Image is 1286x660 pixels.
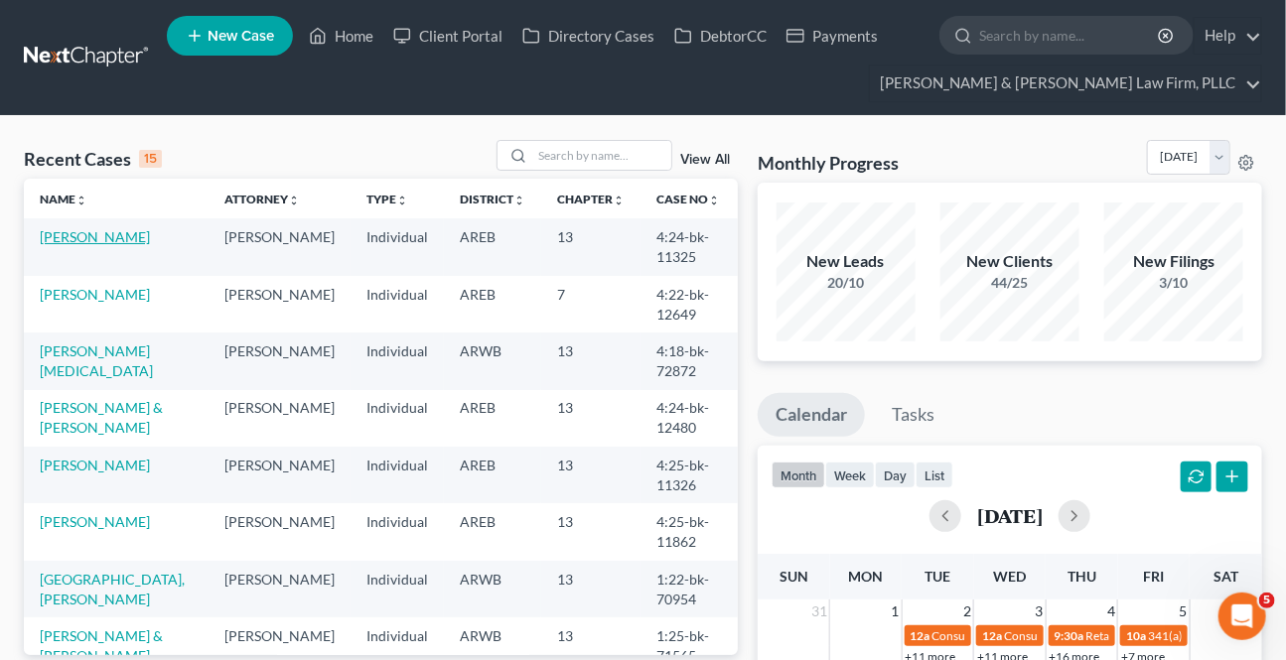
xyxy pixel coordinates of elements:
[351,218,444,275] td: Individual
[541,218,641,275] td: 13
[351,447,444,503] td: Individual
[777,250,916,273] div: New Leads
[664,18,777,54] a: DebtorCC
[656,192,720,206] a: Case Nounfold_more
[209,218,351,275] td: [PERSON_NAME]
[541,332,641,389] td: 13
[444,390,541,447] td: AREB
[541,276,641,332] td: 7
[708,195,720,206] i: unfold_more
[1105,599,1117,623] span: 4
[209,447,351,503] td: [PERSON_NAME]
[40,513,150,530] a: [PERSON_NAME]
[288,195,300,206] i: unfold_more
[40,228,150,245] a: [PERSON_NAME]
[351,503,444,560] td: Individual
[351,332,444,389] td: Individual
[977,505,1043,526] h2: [DATE]
[1214,568,1238,585] span: Sat
[40,399,163,436] a: [PERSON_NAME] & [PERSON_NAME]
[1055,628,1084,643] span: 9:30a
[396,195,408,206] i: unfold_more
[1126,628,1146,643] span: 10a
[1068,568,1096,585] span: Thu
[460,192,525,206] a: Districtunfold_more
[40,571,185,607] a: [GEOGRAPHIC_DATA], [PERSON_NAME]
[444,218,541,275] td: AREB
[641,503,738,560] td: 4:25-bk-11862
[1144,568,1165,585] span: Fri
[209,561,351,617] td: [PERSON_NAME]
[848,568,883,585] span: Mon
[532,141,671,170] input: Search by name...
[680,153,730,167] a: View All
[139,150,162,168] div: 15
[40,192,87,206] a: Nameunfold_more
[209,276,351,332] td: [PERSON_NAME]
[1004,628,1185,643] span: Consult Date for [PERSON_NAME]
[541,503,641,560] td: 13
[874,393,952,437] a: Tasks
[40,457,150,473] a: [PERSON_NAME]
[366,192,408,206] a: Typeunfold_more
[890,599,902,623] span: 1
[40,342,153,379] a: [PERSON_NAME][MEDICAL_DATA]
[1104,273,1243,293] div: 3/10
[383,18,512,54] a: Client Portal
[513,195,525,206] i: unfold_more
[541,390,641,447] td: 13
[870,66,1261,101] a: [PERSON_NAME] & [PERSON_NAME] Law Firm, PLLC
[541,447,641,503] td: 13
[1034,599,1046,623] span: 3
[780,568,808,585] span: Sun
[825,462,875,488] button: week
[993,568,1026,585] span: Wed
[758,151,899,175] h3: Monthly Progress
[224,192,300,206] a: Attorneyunfold_more
[1259,593,1275,608] span: 5
[641,390,738,447] td: 4:24-bk-12480
[351,390,444,447] td: Individual
[444,561,541,617] td: ARWB
[208,29,274,44] span: New Case
[444,332,541,389] td: ARWB
[777,273,916,293] div: 20/10
[777,18,888,54] a: Payments
[641,276,738,332] td: 4:22-bk-12649
[444,503,541,560] td: AREB
[979,17,1161,54] input: Search by name...
[1104,250,1243,273] div: New Filings
[209,503,351,560] td: [PERSON_NAME]
[641,218,738,275] td: 4:24-bk-11325
[875,462,916,488] button: day
[940,250,1079,273] div: New Clients
[932,628,1113,643] span: Consult Date for [PERSON_NAME]
[961,599,973,623] span: 2
[351,561,444,617] td: Individual
[444,447,541,503] td: AREB
[772,462,825,488] button: month
[299,18,383,54] a: Home
[758,393,865,437] a: Calendar
[24,147,162,171] div: Recent Cases
[911,628,930,643] span: 12a
[1178,599,1190,623] span: 5
[641,447,738,503] td: 4:25-bk-11326
[209,332,351,389] td: [PERSON_NAME]
[444,276,541,332] td: AREB
[1195,18,1261,54] a: Help
[940,273,1079,293] div: 44/25
[557,192,625,206] a: Chapterunfold_more
[1218,593,1266,640] iframe: Intercom live chat
[916,462,953,488] button: list
[512,18,664,54] a: Directory Cases
[75,195,87,206] i: unfold_more
[982,628,1002,643] span: 12a
[641,332,738,389] td: 4:18-bk-72872
[541,561,641,617] td: 13
[809,599,829,623] span: 31
[641,561,738,617] td: 1:22-bk-70954
[351,276,444,332] td: Individual
[40,286,150,303] a: [PERSON_NAME]
[209,390,351,447] td: [PERSON_NAME]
